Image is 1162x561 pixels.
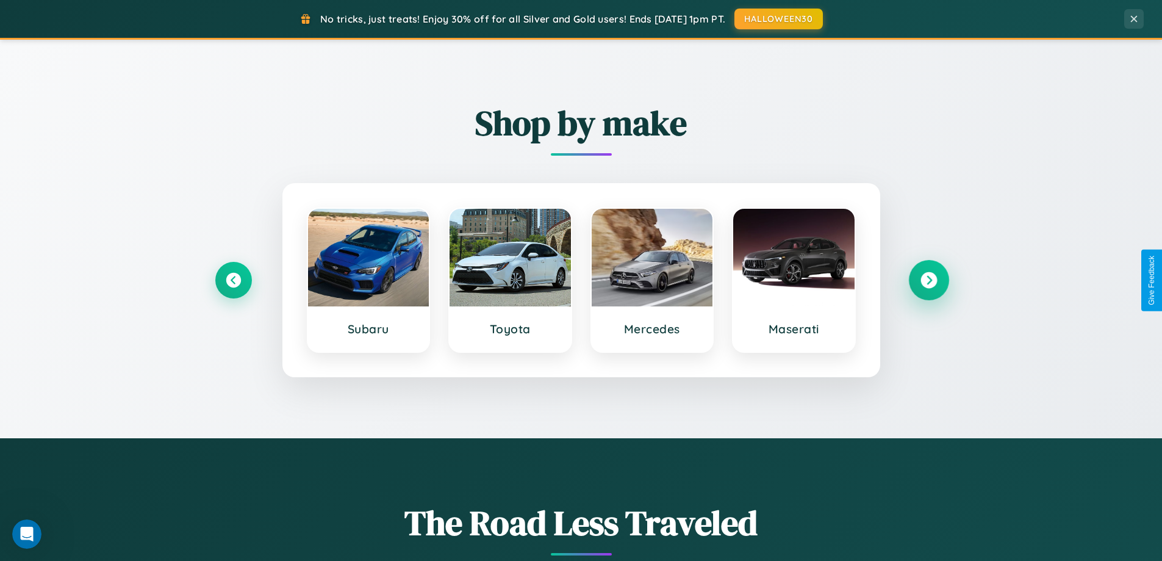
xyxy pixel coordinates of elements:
[745,322,842,336] h3: Maserati
[12,519,41,549] iframe: Intercom live chat
[215,100,947,147] h2: Shop by make
[462,322,559,336] h3: Toyota
[320,322,417,336] h3: Subaru
[215,499,947,546] h1: The Road Less Traveled
[1147,256,1156,305] div: Give Feedback
[604,322,701,336] h3: Mercedes
[320,13,725,25] span: No tricks, just treats! Enjoy 30% off for all Silver and Gold users! Ends [DATE] 1pm PT.
[734,9,823,29] button: HALLOWEEN30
